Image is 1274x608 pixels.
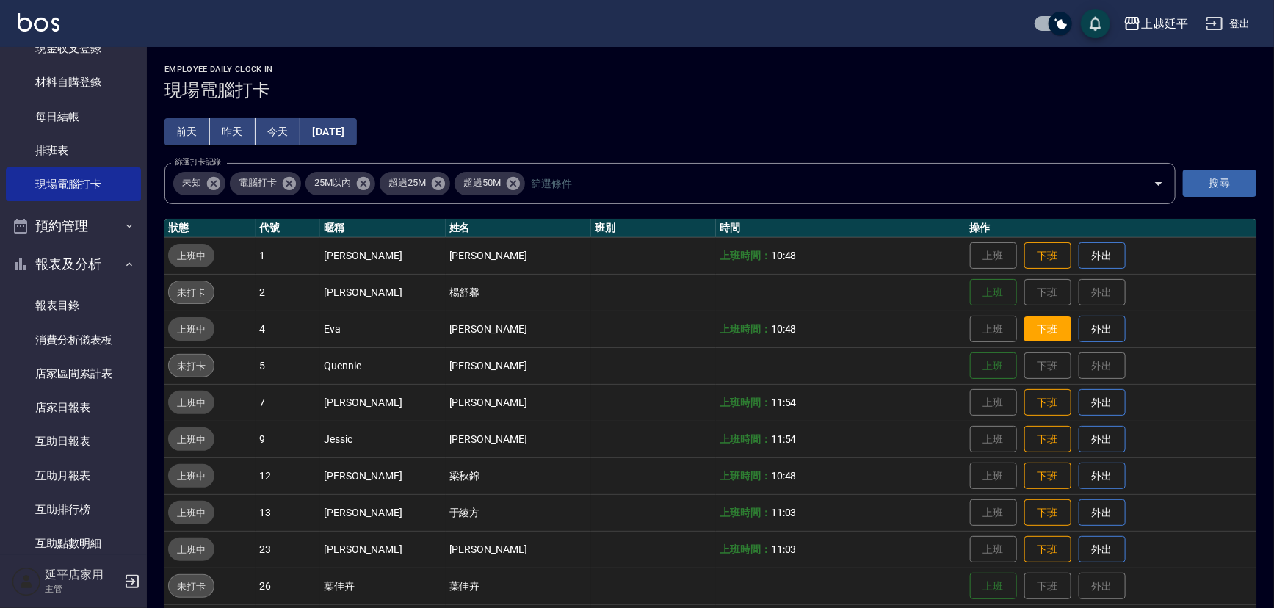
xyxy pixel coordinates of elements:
[320,274,445,311] td: [PERSON_NAME]
[1024,463,1071,490] button: 下班
[320,494,445,531] td: [PERSON_NAME]
[6,357,141,391] a: 店家區間累計表
[168,505,214,521] span: 上班中
[168,322,214,337] span: 上班中
[164,80,1256,101] h3: 現場電腦打卡
[320,384,445,421] td: [PERSON_NAME]
[771,397,797,408] span: 11:54
[18,13,59,32] img: Logo
[320,237,445,274] td: [PERSON_NAME]
[966,219,1256,238] th: 操作
[446,531,591,568] td: [PERSON_NAME]
[1024,316,1071,342] button: 下班
[1024,389,1071,416] button: 下班
[1147,172,1170,195] button: Open
[771,323,797,335] span: 10:48
[6,493,141,526] a: 互助排行榜
[446,421,591,457] td: [PERSON_NAME]
[6,391,141,424] a: 店家日報表
[256,274,320,311] td: 2
[771,470,797,482] span: 10:48
[446,457,591,494] td: 梁秋錦
[6,32,141,65] a: 現金收支登錄
[1079,242,1126,269] button: 外出
[320,421,445,457] td: Jessic
[173,175,210,190] span: 未知
[720,397,771,408] b: 上班時間：
[320,531,445,568] td: [PERSON_NAME]
[320,457,445,494] td: [PERSON_NAME]
[446,347,591,384] td: [PERSON_NAME]
[446,237,591,274] td: [PERSON_NAME]
[45,568,120,582] h5: 延平店家用
[6,289,141,322] a: 報表目錄
[1079,463,1126,490] button: 外出
[305,172,376,195] div: 25M以內
[6,207,141,245] button: 預約管理
[771,543,797,555] span: 11:03
[1024,426,1071,453] button: 下班
[320,219,445,238] th: 暱稱
[446,274,591,311] td: 楊舒馨
[716,219,966,238] th: 時間
[6,65,141,99] a: 材料自購登錄
[1024,499,1071,526] button: 下班
[164,65,1256,74] h2: Employee Daily Clock In
[6,167,141,201] a: 現場電腦打卡
[164,118,210,145] button: 前天
[1024,242,1071,269] button: 下班
[175,156,221,167] label: 篩選打卡記錄
[320,568,445,604] td: 葉佳卉
[256,347,320,384] td: 5
[256,568,320,604] td: 26
[720,250,771,261] b: 上班時間：
[256,384,320,421] td: 7
[45,582,120,596] p: 主管
[210,118,256,145] button: 昨天
[168,432,214,447] span: 上班中
[1183,170,1256,197] button: 搜尋
[1079,499,1126,526] button: 外出
[380,172,450,195] div: 超過25M
[720,323,771,335] b: 上班時間：
[6,323,141,357] a: 消費分析儀表板
[1079,536,1126,563] button: 外出
[6,459,141,493] a: 互助月報表
[970,573,1017,600] button: 上班
[6,100,141,134] a: 每日結帳
[380,175,435,190] span: 超過25M
[1079,389,1126,416] button: 外出
[1200,10,1256,37] button: 登出
[230,175,286,190] span: 電腦打卡
[6,526,141,560] a: 互助點數明細
[230,172,301,195] div: 電腦打卡
[1024,536,1071,563] button: 下班
[455,172,525,195] div: 超過50M
[12,567,41,596] img: Person
[256,457,320,494] td: 12
[6,245,141,283] button: 報表及分析
[446,384,591,421] td: [PERSON_NAME]
[256,311,320,347] td: 4
[168,248,214,264] span: 上班中
[1118,9,1194,39] button: 上越延平
[6,134,141,167] a: 排班表
[173,172,225,195] div: 未知
[1141,15,1188,33] div: 上越延平
[446,494,591,531] td: 于綾方
[1081,9,1110,38] button: save
[256,494,320,531] td: 13
[771,250,797,261] span: 10:48
[970,279,1017,306] button: 上班
[169,285,214,300] span: 未打卡
[720,470,771,482] b: 上班時間：
[771,507,797,518] span: 11:03
[305,175,361,190] span: 25M以內
[446,219,591,238] th: 姓名
[300,118,356,145] button: [DATE]
[256,118,301,145] button: 今天
[771,433,797,445] span: 11:54
[446,568,591,604] td: 葉佳卉
[720,543,771,555] b: 上班時間：
[720,507,771,518] b: 上班時間：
